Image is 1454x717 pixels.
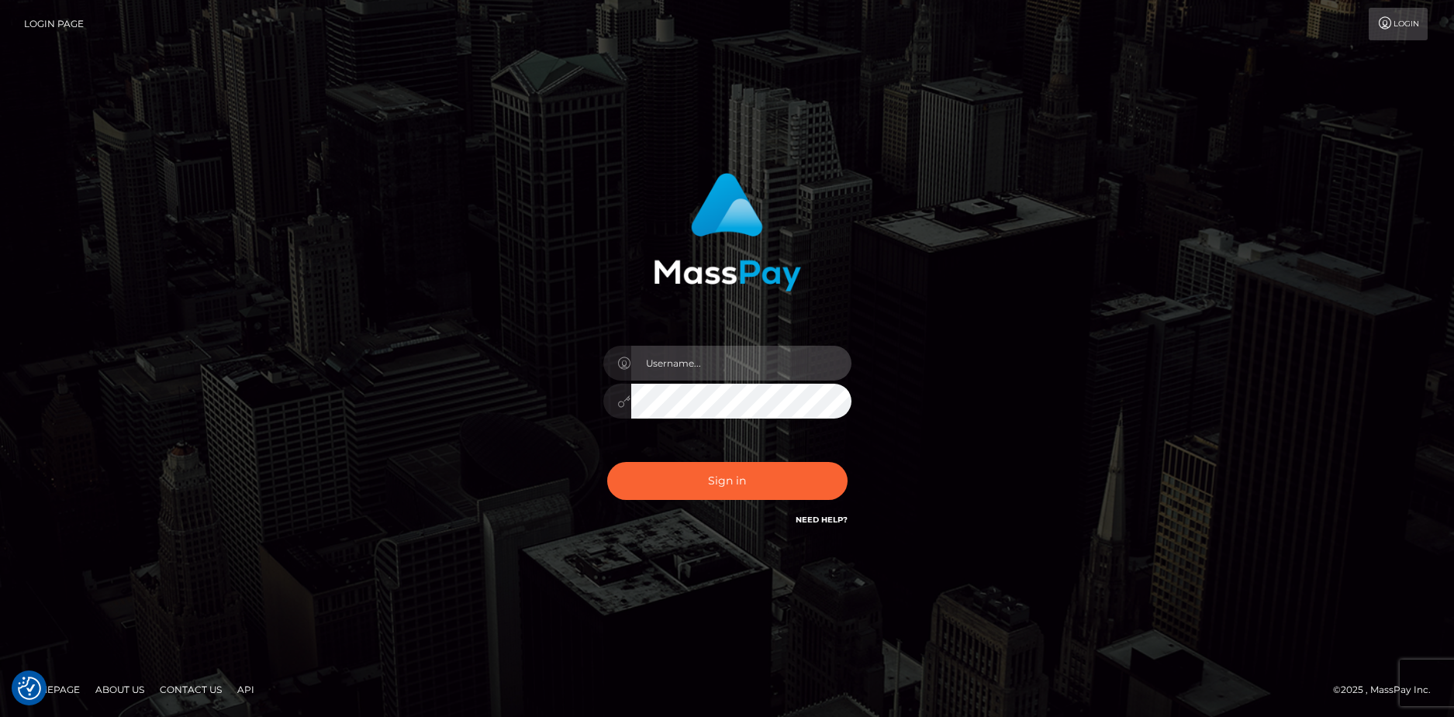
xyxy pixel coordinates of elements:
[89,677,150,701] a: About Us
[1333,681,1442,698] div: © 2025 , MassPay Inc.
[1369,8,1428,40] a: Login
[631,346,851,381] input: Username...
[18,677,41,700] button: Consent Preferences
[654,173,801,291] img: MassPay Login
[154,677,228,701] a: Contact Us
[24,8,84,40] a: Login Page
[607,462,848,500] button: Sign in
[231,677,261,701] a: API
[796,515,848,525] a: Need Help?
[17,677,86,701] a: Homepage
[18,677,41,700] img: Revisit consent button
